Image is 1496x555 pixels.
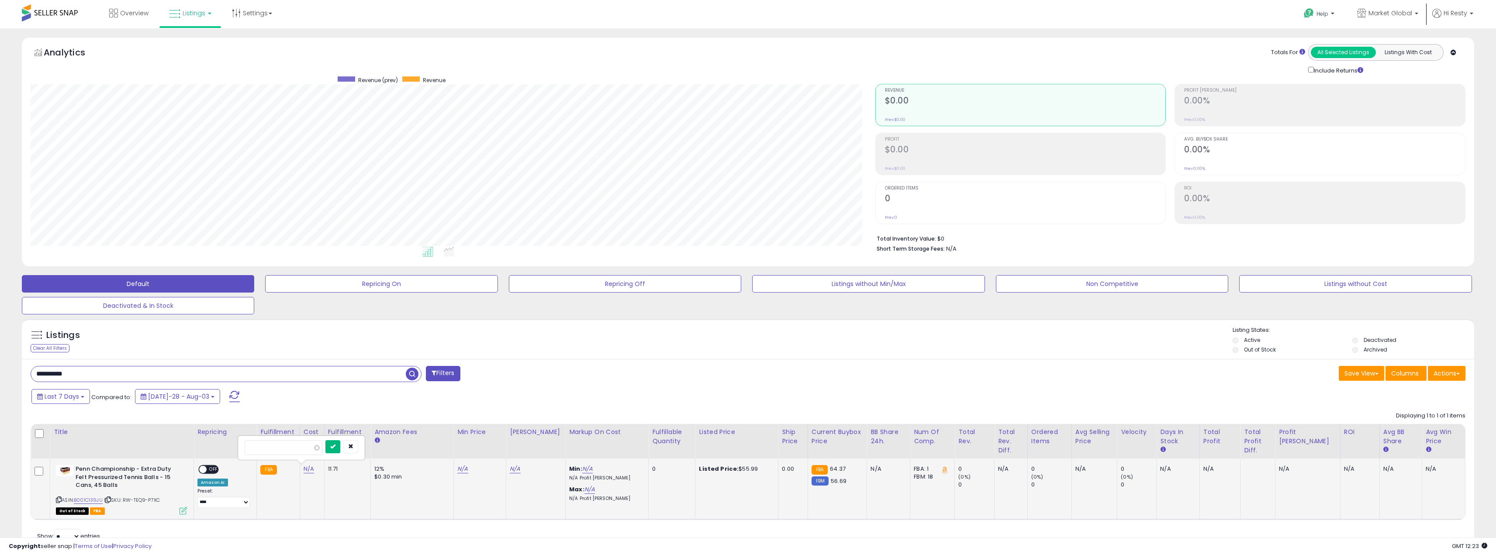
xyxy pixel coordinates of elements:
[877,245,945,252] b: Short Term Storage Fees:
[1160,446,1165,454] small: Days In Stock.
[104,496,160,503] span: | SKU: RW-TEQ9-P7XC
[304,427,321,437] div: Cost
[56,507,89,515] span: All listings that are currently out of stock and unavailable for purchase on Amazon
[1452,542,1487,550] span: 2025-08-12 12:23 GMT
[958,465,994,473] div: 0
[871,427,906,446] div: BB Share 24h.
[1184,117,1205,122] small: Prev: 0.00%
[877,233,1459,243] li: $0
[812,476,829,486] small: FBM
[37,532,100,540] span: Show: entries
[44,46,102,61] h5: Analytics
[374,437,380,445] small: Amazon Fees.
[998,465,1021,473] div: N/A
[830,465,846,473] span: 64.37
[885,166,905,171] small: Prev: $0.00
[91,393,131,401] span: Compared to:
[1203,427,1237,446] div: Total Profit
[996,275,1228,293] button: Non Competitive
[699,427,774,437] div: Listed Price
[1375,47,1441,58] button: Listings With Cost
[1383,465,1415,473] div: N/A
[1297,1,1343,28] a: Help
[1368,9,1412,17] span: Market Global
[1311,47,1376,58] button: All Selected Listings
[1031,473,1043,480] small: (0%)
[90,507,105,515] span: FBA
[1364,346,1387,353] label: Archived
[197,488,250,508] div: Preset:
[358,76,398,84] span: Revenue (prev)
[423,76,446,84] span: Revenue
[871,465,903,473] div: N/A
[946,245,957,253] span: N/A
[1444,9,1467,17] span: Hi Resty
[1031,465,1071,473] div: 0
[1426,465,1458,473] div: N/A
[1239,275,1472,293] button: Listings without Cost
[31,389,90,404] button: Last 7 Days
[699,465,771,473] div: $55.99
[885,145,1166,156] h2: $0.00
[1339,366,1384,381] button: Save View
[877,235,936,242] b: Total Inventory Value:
[569,465,582,473] b: Min:
[1279,427,1337,446] div: Profit [PERSON_NAME]
[782,427,804,446] div: Ship Price
[812,427,864,446] div: Current Buybox Price
[265,275,498,293] button: Repricing On
[1244,427,1271,455] div: Total Profit Diff.
[1184,193,1465,205] h2: 0.00%
[9,542,41,550] strong: Copyright
[958,481,994,489] div: 0
[46,329,80,341] h5: Listings
[1184,186,1465,191] span: ROI
[74,496,103,504] a: B001C139JU
[652,427,691,446] div: Fulfillable Quantity
[374,427,450,437] div: Amazon Fees
[569,496,642,502] p: N/A Profit [PERSON_NAME]
[135,389,220,404] button: [DATE]-28 - Aug-03
[885,117,905,122] small: Prev: $0.00
[998,427,1024,455] div: Total Rev. Diff.
[207,466,221,473] span: OFF
[914,427,951,446] div: Num of Comp.
[1364,336,1396,344] label: Deactivated
[1121,473,1133,480] small: (0%)
[1031,427,1068,446] div: Ordered Items
[569,427,645,437] div: Markup on Cost
[75,542,112,550] a: Terms of Use
[54,427,190,437] div: Title
[328,465,364,473] div: 11.71
[885,215,897,220] small: Prev: 0
[569,485,584,493] b: Max:
[304,465,314,473] a: N/A
[1075,427,1113,446] div: Avg Selling Price
[752,275,985,293] button: Listings without Min/Max
[374,473,447,481] div: $0.30 min
[885,137,1166,142] span: Profit
[885,193,1166,205] h2: 0
[56,465,187,514] div: ASIN:
[1432,9,1473,28] a: Hi Resty
[1244,346,1276,353] label: Out of Stock
[584,485,595,494] a: N/A
[1244,336,1260,344] label: Active
[120,9,149,17] span: Overview
[812,465,828,475] small: FBA
[1391,369,1419,378] span: Columns
[113,542,152,550] a: Privacy Policy
[1184,96,1465,107] h2: 0.00%
[9,542,152,551] div: seller snap | |
[1160,427,1195,446] div: Days In Stock
[582,465,593,473] a: N/A
[831,477,846,485] span: 56.69
[699,465,739,473] b: Listed Price:
[1203,465,1234,473] div: N/A
[457,427,502,437] div: Min Price
[183,9,205,17] span: Listings
[1428,366,1465,381] button: Actions
[782,465,801,473] div: 0.00
[509,275,741,293] button: Repricing Off
[45,392,79,401] span: Last 7 Days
